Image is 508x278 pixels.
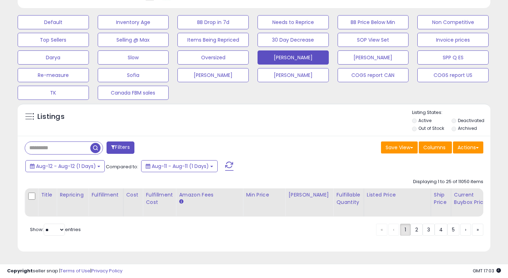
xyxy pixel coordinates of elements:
[367,191,428,199] div: Listed Price
[338,50,409,65] button: [PERSON_NAME]
[60,191,85,199] div: Repricing
[258,50,329,65] button: [PERSON_NAME]
[435,224,447,236] a: 4
[98,33,169,47] button: Selling @ Max
[419,141,452,153] button: Columns
[473,267,501,274] span: 2025-08-12 17:03 GMT
[18,86,89,100] button: TK
[258,33,329,47] button: 30 Day Decrease
[434,191,448,206] div: Ship Price
[258,68,329,82] button: [PERSON_NAME]
[60,267,90,274] a: Terms of Use
[177,15,249,29] button: BB Drop in 7d
[179,191,240,199] div: Amazon Fees
[91,267,122,274] a: Privacy Policy
[152,163,209,170] span: Aug-11 - Aug-11 (1 Days)
[477,226,479,233] span: »
[107,141,134,154] button: Filters
[37,112,65,122] h5: Listings
[336,191,361,206] div: Fulfillable Quantity
[418,125,444,131] label: Out of Stock
[338,15,409,29] button: BB Price Below Min
[458,125,477,131] label: Archived
[338,33,409,47] button: SOP View Set
[258,15,329,29] button: Needs to Reprice
[338,68,409,82] button: COGS report CAN
[18,50,89,65] button: Darya
[423,224,435,236] a: 3
[454,191,490,206] div: Current Buybox Price
[41,191,54,199] div: Title
[412,109,491,116] p: Listing States:
[106,163,138,170] span: Compared to:
[179,199,183,205] small: Amazon Fees.
[36,163,96,170] span: Aug-12 - Aug-12 (1 Days)
[98,68,169,82] button: Sofia
[465,226,466,233] span: ›
[417,15,489,29] button: Non Competitive
[288,191,330,199] div: [PERSON_NAME]
[18,15,89,29] button: Default
[447,224,459,236] a: 5
[141,160,218,172] button: Aug-11 - Aug-11 (1 Days)
[177,50,249,65] button: Oversized
[417,33,489,47] button: Invoice prices
[126,191,140,199] div: Cost
[453,141,483,153] button: Actions
[7,268,122,274] div: seller snap | |
[177,68,249,82] button: [PERSON_NAME]
[411,224,423,236] a: 2
[417,68,489,82] button: COGS report US
[98,86,169,100] button: Canada FBM sales
[417,50,489,65] button: SPP Q ES
[25,160,105,172] button: Aug-12 - Aug-12 (1 Days)
[30,226,81,233] span: Show: entries
[18,68,89,82] button: Re-measure
[98,50,169,65] button: Slow
[18,33,89,47] button: Top Sellers
[381,141,418,153] button: Save View
[400,224,411,236] a: 1
[98,15,169,29] button: Inventory Age
[146,191,173,206] div: Fulfillment Cost
[413,179,483,185] div: Displaying 1 to 25 of 11050 items
[7,267,33,274] strong: Copyright
[91,191,120,199] div: Fulfillment
[458,117,484,123] label: Deactivated
[423,144,446,151] span: Columns
[177,33,249,47] button: Items Being Repriced
[418,117,431,123] label: Active
[246,191,282,199] div: Min Price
